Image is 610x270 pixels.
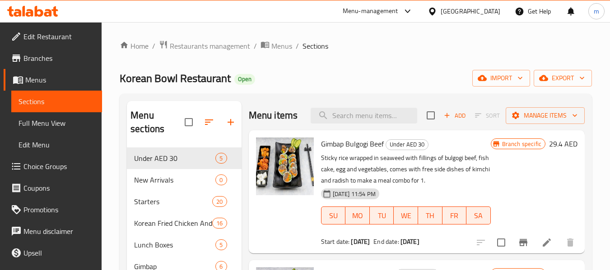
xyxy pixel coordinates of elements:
img: Gimbap Bulgogi Beef [256,137,314,195]
div: Under AED 305 [127,147,241,169]
span: Promotions [23,204,95,215]
span: 0 [216,176,226,184]
span: Starters [134,196,212,207]
a: Edit Menu [11,134,102,156]
div: items [212,196,227,207]
span: 16 [213,219,226,228]
div: Under AED 30 [386,139,428,150]
button: import [472,70,530,87]
span: Select section first [469,109,506,123]
a: Home [120,41,149,51]
a: Full Menu View [11,112,102,134]
div: Menu-management [343,6,398,17]
button: TH [418,206,442,224]
a: Restaurants management [159,40,250,52]
span: Sections [303,41,328,51]
span: Sections [19,96,95,107]
button: export [534,70,592,87]
span: 5 [216,154,226,163]
span: Open [234,75,255,83]
span: Select to update [492,233,511,252]
a: Menus [4,69,102,91]
div: Korean Fried Chicken And Wings16 [127,212,241,234]
a: Upsell [4,242,102,264]
span: Under AED 30 [134,153,215,164]
span: Full Menu View [19,118,95,128]
span: TH [422,209,439,222]
span: export [541,73,585,84]
span: Edit Menu [19,139,95,150]
span: End date: [373,236,399,247]
li: / [254,41,257,51]
span: Add item [440,109,469,123]
span: New Arrivals [134,174,215,185]
span: Manage items [513,110,577,121]
span: 20 [213,197,226,206]
div: New Arrivals0 [127,169,241,191]
span: Menus [25,74,95,85]
button: WE [394,206,418,224]
span: Select section [421,106,440,125]
div: Open [234,74,255,85]
span: Lunch Boxes [134,239,215,250]
span: Start date: [321,236,350,247]
span: TU [373,209,391,222]
h2: Menu items [249,109,298,122]
button: Add [440,109,469,123]
span: SA [470,209,487,222]
div: [GEOGRAPHIC_DATA] [441,6,500,16]
a: Edit menu item [541,237,552,248]
button: SA [466,206,491,224]
span: [DATE] 11:54 PM [329,190,379,198]
span: Korean Bowl Restaurant [120,68,231,88]
a: Coupons [4,177,102,199]
span: Edit Restaurant [23,31,95,42]
p: Sticky rice wrapped in seaweed with fillings of bulgogi beef, fish cake, egg and vegetables, come... [321,152,491,186]
span: Choice Groups [23,161,95,172]
a: Sections [11,91,102,112]
span: Select all sections [179,113,198,132]
span: Upsell [23,247,95,258]
span: Add [442,110,467,121]
li: / [152,41,155,51]
h2: Menu sections [130,109,184,136]
span: Menus [271,41,292,51]
h6: 29.4 AED [549,137,577,150]
span: Coupons [23,183,95,193]
div: items [215,239,227,250]
div: items [215,174,227,185]
button: FR [442,206,467,224]
button: Manage items [506,107,585,124]
a: Promotions [4,199,102,220]
b: [DATE] [400,236,419,247]
span: Gimbap Bulgogi Beef [321,137,384,151]
div: items [215,153,227,164]
button: Branch-specific-item [512,232,534,253]
span: import [480,73,523,84]
span: WE [397,209,414,222]
li: / [296,41,299,51]
button: SU [321,206,346,224]
span: Branches [23,53,95,64]
input: search [311,108,417,124]
div: Lunch Boxes5 [127,234,241,256]
span: Korean Fried Chicken And Wings [134,218,212,229]
span: m [594,6,599,16]
span: FR [446,209,463,222]
button: MO [345,206,370,224]
span: Sort sections [198,111,220,133]
span: Under AED 30 [386,139,428,150]
div: Starters20 [127,191,241,212]
button: Add section [220,111,242,133]
a: Menu disclaimer [4,220,102,242]
span: SU [325,209,342,222]
a: Menus [261,40,292,52]
nav: breadcrumb [120,40,592,52]
div: items [212,218,227,229]
span: MO [349,209,366,222]
a: Edit Restaurant [4,26,102,47]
